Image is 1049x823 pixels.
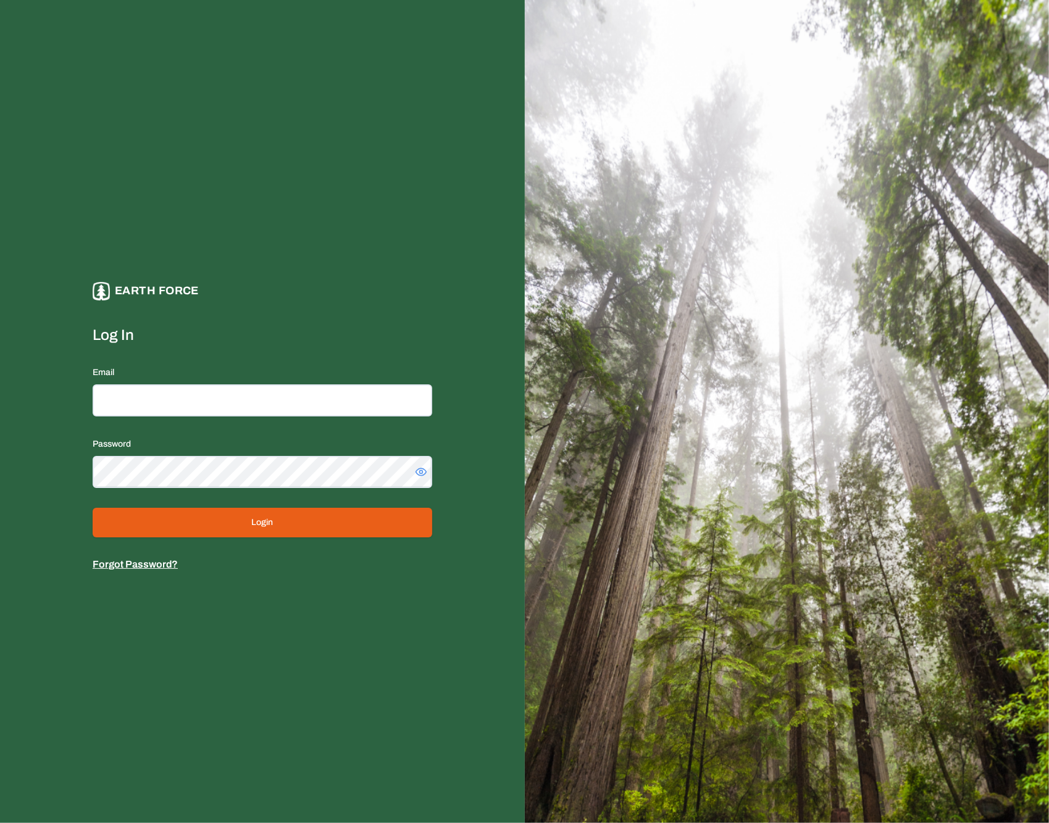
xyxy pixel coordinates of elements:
label: Password [93,439,131,449]
p: Forgot Password? [93,557,432,572]
img: earthforce-logo-white-uG4MPadI.svg [93,282,110,300]
p: Earth force [115,282,199,300]
label: Log In [93,325,432,345]
button: Login [93,508,432,537]
label: Email [93,368,114,377]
